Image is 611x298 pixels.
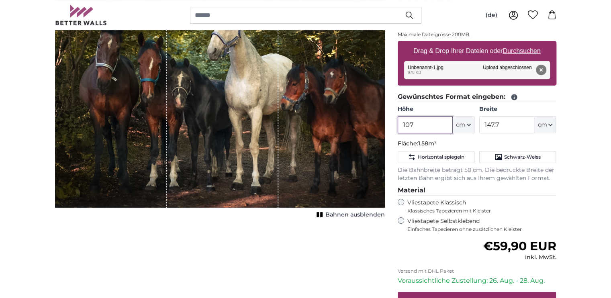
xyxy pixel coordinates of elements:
img: Betterwalls [55,5,107,25]
button: Schwarz-Weiss [479,151,556,163]
button: cm [534,116,556,133]
span: cm [537,121,547,129]
button: Bahnen ausblenden [314,209,385,220]
span: Klassisches Tapezieren mit Kleister [407,208,550,214]
button: cm [453,116,474,133]
span: 1.58m² [418,140,437,147]
p: Die Bahnbreite beträgt 50 cm. Die bedruckte Breite der letzten Bahn ergibt sich aus Ihrem gewählt... [398,166,556,182]
button: Horizontal spiegeln [398,151,474,163]
span: €59,90 EUR [483,239,556,253]
legend: Gewünschtes Format eingeben: [398,92,556,102]
label: Vliestapete Selbstklebend [407,217,556,233]
span: cm [456,121,465,129]
div: inkl. MwSt. [483,253,556,261]
label: Höhe [398,105,474,113]
span: Schwarz-Weiss [504,154,541,160]
p: Versand mit DHL Paket [398,268,556,274]
p: Maximale Dateigrösse 200MB. [398,31,556,38]
p: Fläche: [398,140,556,148]
span: Einfaches Tapezieren ohne zusätzlichen Kleister [407,226,556,233]
label: Vliestapete Klassisch [407,199,550,214]
label: Drag & Drop Ihrer Dateien oder [410,43,544,59]
button: (de) [479,8,504,22]
legend: Material [398,186,556,196]
u: Durchsuchen [503,47,540,54]
span: Bahnen ausblenden [325,211,385,219]
span: Horizontal spiegeln [417,154,464,160]
label: Breite [479,105,556,113]
p: Voraussichtliche Zustellung: 26. Aug. - 28. Aug. [398,276,556,286]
